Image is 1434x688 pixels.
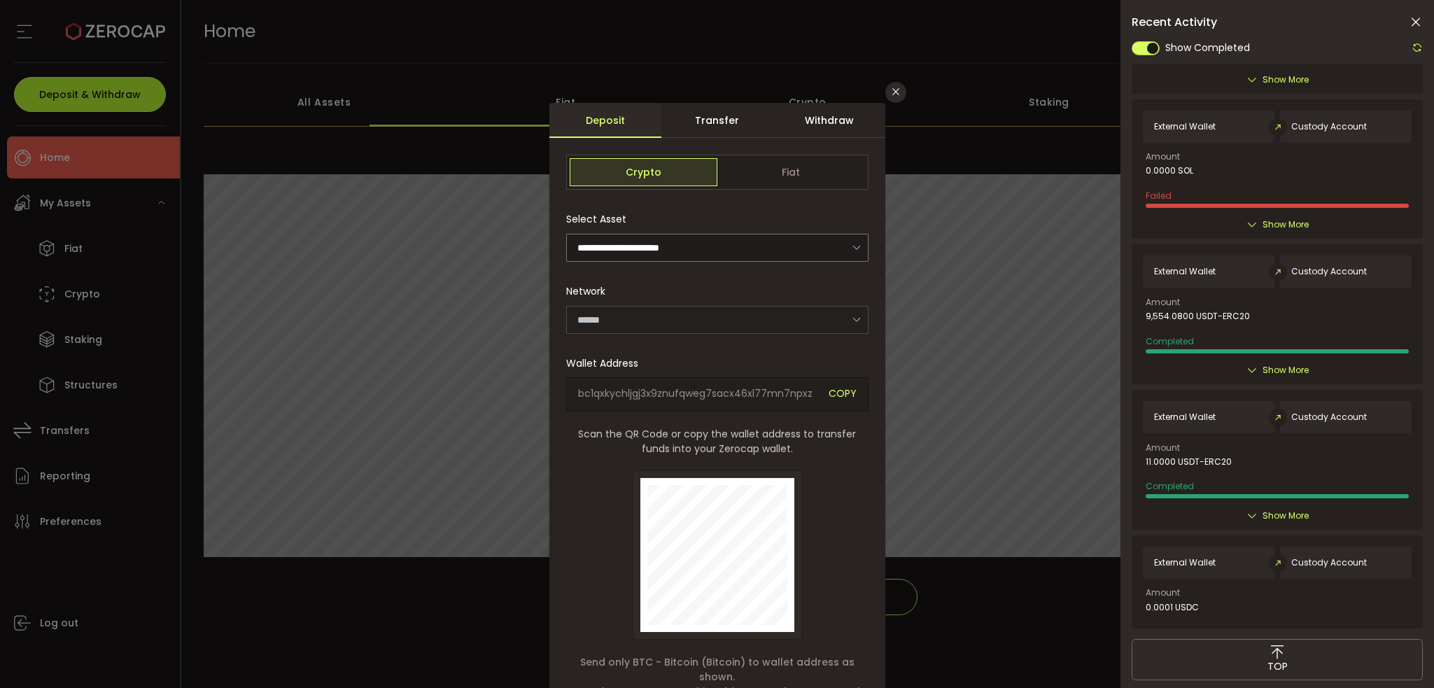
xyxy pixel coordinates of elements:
[578,386,818,402] span: bc1qxkychljgj3x9znufqweg7sacx46xl77mn7npxz
[1146,311,1250,321] span: 9,554.0800 USDT-ERC20
[1291,412,1367,422] span: Custody Account
[1146,589,1180,597] span: Amount
[566,284,614,298] label: Network
[566,212,635,226] label: Select Asset
[570,158,717,186] span: Crypto
[1146,298,1180,307] span: Amount
[885,82,906,103] button: Close
[1267,659,1288,674] span: TOP
[1146,444,1180,452] span: Amount
[1146,153,1180,161] span: Amount
[1165,41,1250,55] span: Show Completed
[1291,267,1367,276] span: Custody Account
[661,103,773,138] div: Transfer
[1263,73,1309,87] span: Show More
[1263,363,1309,377] span: Show More
[829,386,857,402] span: COPY
[1263,509,1309,523] span: Show More
[1146,626,1194,638] span: Completed
[1132,17,1217,28] span: Recent Activity
[1263,218,1309,232] span: Show More
[1146,166,1193,176] span: 0.0000 SOL
[1146,480,1194,492] span: Completed
[1154,267,1216,276] span: External Wallet
[1146,190,1172,202] span: Failed
[549,103,661,138] div: Deposit
[1146,335,1194,347] span: Completed
[566,655,869,685] span: Send only BTC - Bitcoin (Bitcoin) to wallet address as shown.
[1154,558,1216,568] span: External Wallet
[566,427,869,456] span: Scan the QR Code or copy the wallet address to transfer funds into your Zerocap wallet.
[1291,122,1367,132] span: Custody Account
[773,103,885,138] div: Withdraw
[1154,122,1216,132] span: External Wallet
[717,158,865,186] span: Fiat
[1154,412,1216,422] span: External Wallet
[1146,457,1232,467] span: 11.0000 USDT-ERC20
[1272,537,1434,688] iframe: Chat Widget
[1146,603,1199,612] span: 0.0001 USDC
[566,356,647,370] label: Wallet Address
